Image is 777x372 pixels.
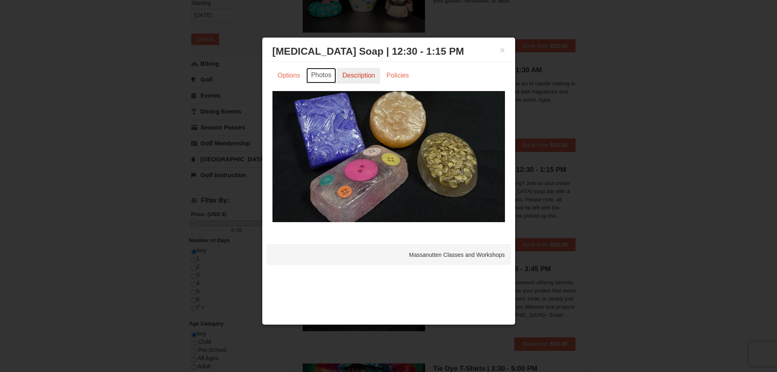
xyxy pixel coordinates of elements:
[381,68,414,83] a: Policies
[272,68,305,83] a: Options
[500,46,505,54] button: ×
[272,91,505,222] img: 6619869-1712-8a266ab4.png
[337,68,380,83] a: Description
[306,68,336,83] a: Photos
[266,245,511,265] div: Massanutten Classes and Workshops
[272,45,505,58] h3: [MEDICAL_DATA] Soap | 12:30 - 1:15 PM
